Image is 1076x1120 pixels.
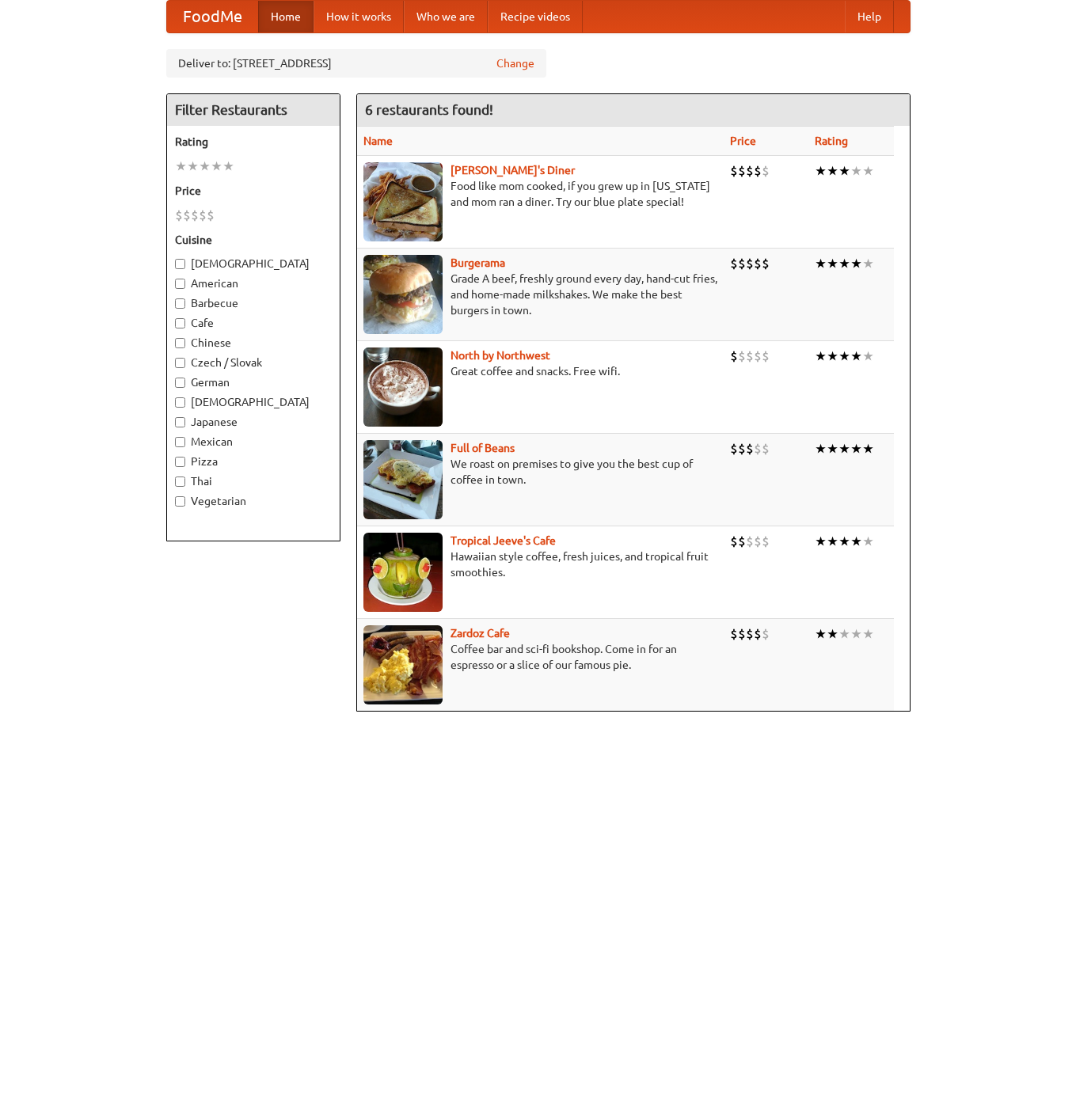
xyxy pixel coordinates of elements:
[738,255,746,272] li: $
[754,162,762,180] li: $
[862,440,874,457] li: ★
[730,440,738,457] li: $
[451,534,556,547] a: Tropical Jeeve's Cafe
[451,164,575,177] a: [PERSON_NAME]'s Diner
[762,162,770,180] li: $
[175,275,332,291] label: American
[175,358,185,368] input: Czech / Slovak
[175,207,183,224] li: $
[175,454,332,469] label: Pizza
[762,347,770,365] li: $
[175,397,185,408] input: [DEMOGRAPHIC_DATA]
[762,533,770,550] li: $
[746,162,754,180] li: $
[754,347,762,365] li: $
[746,533,754,550] li: $
[815,347,827,365] li: ★
[167,1,258,32] a: FoodMe
[738,440,746,457] li: $
[738,162,746,180] li: $
[850,347,862,365] li: ★
[746,625,754,643] li: $
[175,378,185,388] input: German
[738,625,746,643] li: $
[363,641,717,673] p: Coffee bar and sci-fi bookshop. Come in for an espresso or a slice of our famous pie.
[815,440,827,457] li: ★
[175,335,332,351] label: Chinese
[175,417,185,427] input: Japanese
[451,349,550,362] a: North by Northwest
[365,102,493,117] ng-pluralize: 6 restaurants found!
[762,440,770,457] li: $
[838,440,850,457] li: ★
[175,434,332,450] label: Mexican
[175,295,332,311] label: Barbecue
[175,158,187,175] li: ★
[363,271,717,318] p: Grade A beef, freshly ground every day, hand-cut fries, and home-made milkshakes. We make the bes...
[211,158,222,175] li: ★
[199,158,211,175] li: ★
[738,533,746,550] li: $
[730,162,738,180] li: $
[850,533,862,550] li: ★
[363,255,443,334] img: burgerama.jpg
[363,363,717,379] p: Great coffee and snacks. Free wifi.
[746,347,754,365] li: $
[451,256,505,269] a: Burgerama
[166,49,546,78] div: Deliver to: [STREET_ADDRESS]
[175,134,332,150] h5: Rating
[838,162,850,180] li: ★
[175,394,332,410] label: [DEMOGRAPHIC_DATA]
[838,625,850,643] li: ★
[827,625,838,643] li: ★
[815,533,827,550] li: ★
[862,255,874,272] li: ★
[175,355,332,370] label: Czech / Slovak
[850,625,862,643] li: ★
[363,347,443,427] img: north.jpg
[175,496,185,507] input: Vegetarian
[175,279,185,289] input: American
[363,178,717,210] p: Food like mom cooked, if you grew up in [US_STATE] and mom ran a diner. Try our blue plate special!
[838,533,850,550] li: ★
[827,440,838,457] li: ★
[451,442,515,454] a: Full of Beans
[862,533,874,550] li: ★
[754,255,762,272] li: $
[363,549,717,580] p: Hawaiian style coffee, fresh juices, and tropical fruit smoothies.
[862,162,874,180] li: ★
[404,1,488,32] a: Who we are
[207,207,215,224] li: $
[730,625,738,643] li: $
[862,347,874,365] li: ★
[175,374,332,390] label: German
[175,437,185,447] input: Mexican
[175,315,332,331] label: Cafe
[175,232,332,248] h5: Cuisine
[827,347,838,365] li: ★
[762,625,770,643] li: $
[730,255,738,272] li: $
[175,414,332,430] label: Japanese
[815,625,827,643] li: ★
[762,255,770,272] li: $
[363,162,443,241] img: sallys.jpg
[363,440,443,519] img: beans.jpg
[175,183,332,199] h5: Price
[838,255,850,272] li: ★
[167,94,340,126] h4: Filter Restaurants
[754,440,762,457] li: $
[451,627,510,640] b: Zardoz Cafe
[746,255,754,272] li: $
[314,1,404,32] a: How it works
[845,1,894,32] a: Help
[175,256,332,271] label: [DEMOGRAPHIC_DATA]
[730,135,756,147] a: Price
[175,259,185,269] input: [DEMOGRAPHIC_DATA]
[850,162,862,180] li: ★
[258,1,314,32] a: Home
[850,255,862,272] li: ★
